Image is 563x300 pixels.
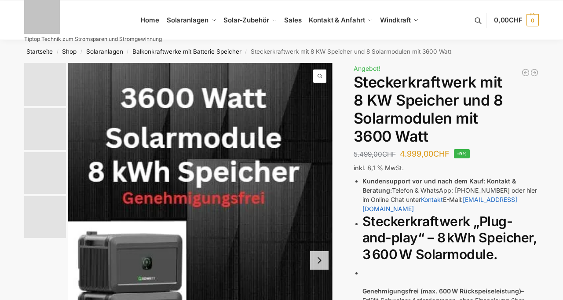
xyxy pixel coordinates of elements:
span: / [53,48,62,55]
span: / [241,48,251,55]
strong: Genehmigungsfrei (max. 600 W Rückspeiseleistung) [362,287,521,295]
p: Tiptop Technik zum Stromsparen und Stromgewinnung [24,37,162,42]
bdi: 4.999,00 [400,149,450,158]
a: 900/600 mit 2,2 kWh Marstek Speicher [530,68,539,77]
span: CHF [509,16,523,24]
strong: Kontakt & Beratung: [362,177,516,194]
span: Windkraft [380,16,411,24]
a: Windkraft [377,0,423,40]
span: 0,00 [494,16,523,24]
button: Next slide [310,251,329,270]
span: inkl. 8,1 % MwSt. [354,164,404,172]
a: Solaranlagen [86,48,123,55]
span: Solaranlagen [167,16,208,24]
a: Solaranlagen [163,0,219,40]
span: / [123,48,132,55]
a: Kontakt & Anfahrt [305,0,377,40]
bdi: 5.499,00 [354,150,396,158]
span: / [77,48,86,55]
a: 0,00CHF 0 [494,7,539,33]
a: Sales [281,0,305,40]
nav: Breadcrumb [9,40,555,63]
strong: Kundensupport vor und nach dem Kauf: [362,177,485,185]
span: CHF [382,150,396,158]
span: CHF [433,149,450,158]
h2: Steckerkraftwerk „Plug-and-play“ – 8 kWh Speicher, 3 600 W Solarmodule. [362,213,539,263]
h1: Steckerkraftwerk mit 8 KW Speicher und 8 Solarmodulen mit 3600 Watt [354,73,539,145]
img: NEP_800 [24,196,66,238]
span: Solar-Zubehör [223,16,269,24]
a: Balkonkraftwerke mit Batterie Speicher [132,48,241,55]
img: 6 Module bificiaL [24,152,66,194]
span: -9% [454,149,470,158]
a: Kontakt [421,196,443,203]
span: Kontakt & Anfahrt [309,16,365,24]
a: Flexible Solarpanels (2×120 W) & SolarLaderegler [521,68,530,77]
img: 8kw-3600-watt-Collage.jpg [24,63,66,106]
img: Balkonkraftwerk mit 3600 Watt [24,108,66,150]
a: [EMAIL_ADDRESS][DOMAIN_NAME] [362,196,517,212]
span: 0 [526,14,539,26]
a: Shop [62,48,77,55]
span: Angebot! [354,65,380,72]
a: Solar-Zubehör [220,0,281,40]
a: Startseite [26,48,53,55]
li: Telefon & WhatsApp: [PHONE_NUMBER] oder hier im Online Chat unter E-Mail: [362,176,539,213]
span: Sales [284,16,302,24]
